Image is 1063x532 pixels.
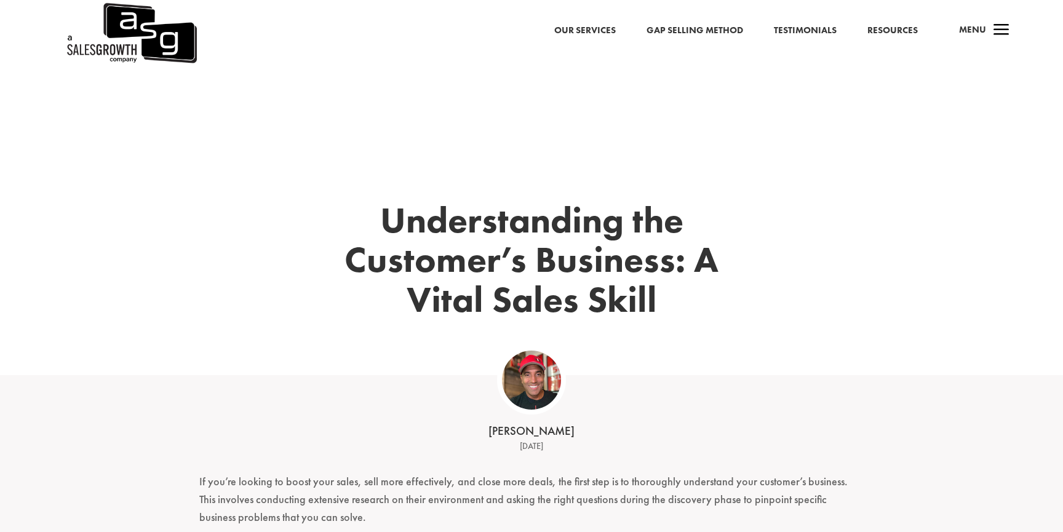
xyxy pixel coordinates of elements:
[554,23,616,39] a: Our Services
[989,18,1014,43] span: a
[502,351,561,410] img: ASG Co_alternate lockup (1)
[341,423,722,440] div: [PERSON_NAME]
[328,200,735,326] h1: Understanding the Customer’s Business: A Vital Sales Skill
[341,439,722,454] div: [DATE]
[867,23,918,39] a: Resources
[774,23,837,39] a: Testimonials
[647,23,743,39] a: Gap Selling Method
[959,23,986,36] span: Menu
